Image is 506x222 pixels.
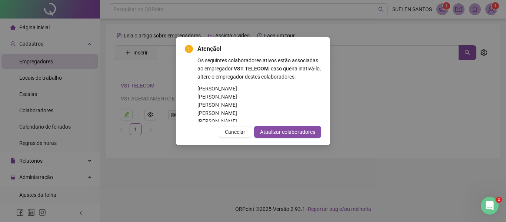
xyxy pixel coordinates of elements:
span: Atenção! [197,45,221,52]
span: 1 [496,197,502,203]
div: [PERSON_NAME] [197,117,321,125]
div: [PERSON_NAME] [197,109,321,117]
span: exclamation-circle [185,45,193,53]
span: Cancelar [225,128,245,136]
button: Cancelar [219,126,251,138]
div: [PERSON_NAME] [197,93,321,101]
div: [PERSON_NAME] [197,101,321,109]
span: Atualizar colaboradores [260,128,315,136]
button: Atualizar colaboradores [254,126,321,138]
div: [PERSON_NAME] [197,85,321,93]
div: Os seguintes colaboradores ativos estão associadas ao empregador , caso queira inativá-lo, altere... [197,56,321,122]
iframe: Intercom live chat [481,197,499,215]
span: VST TELECOM [233,66,269,72]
